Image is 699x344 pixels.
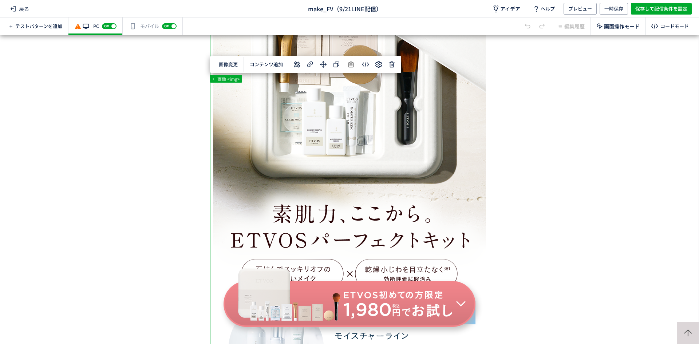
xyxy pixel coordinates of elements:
[604,23,640,30] span: 画面操作モード
[500,5,520,12] span: アイデア
[216,76,241,82] span: 画像 <img>
[604,3,623,15] span: 一時保存
[631,3,692,15] button: 保存して配信条件を設定
[214,59,242,70] button: 画像変更
[564,3,597,15] button: プレビュー
[660,23,689,30] div: コードモード
[104,23,109,28] span: on
[245,59,287,70] button: コンテンツ追加
[635,3,687,15] span: 保存して配信条件を設定
[564,23,585,30] span: 編集履歴
[15,23,62,30] span: テストパターンを追加
[541,3,555,15] span: ヘルプ
[568,3,592,15] span: プレビュー
[7,3,32,15] span: 戻る
[164,23,169,28] span: on
[526,3,561,15] a: ヘルプ
[213,230,486,309] img: ETVOS初めての方限定 1,980円 税込 でお試し
[308,4,382,13] span: make_FV（9/21LINE配信）
[600,3,628,15] button: 一時保存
